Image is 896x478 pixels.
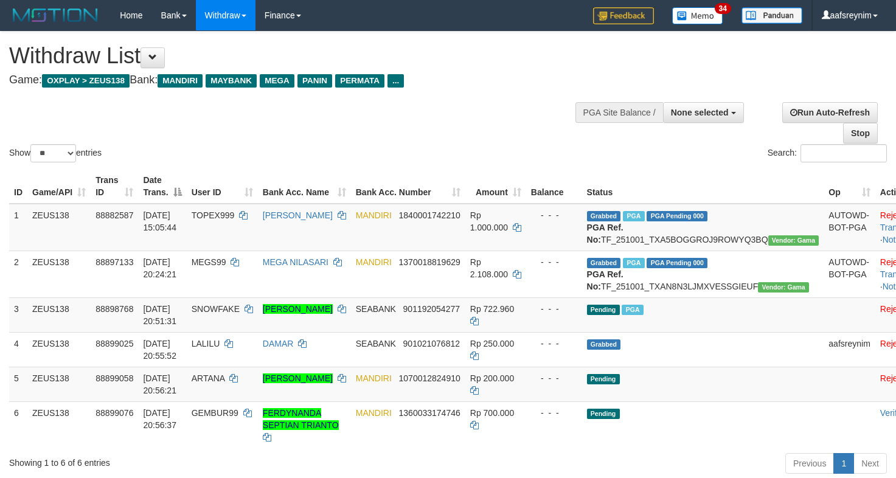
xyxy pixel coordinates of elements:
[260,74,294,88] span: MEGA
[715,3,731,14] span: 34
[356,373,392,383] span: MANDIRI
[853,453,887,474] a: Next
[587,339,621,350] span: Grabbed
[587,211,621,221] span: Grabbed
[27,169,91,204] th: Game/API: activate to sort column ascending
[187,169,258,204] th: User ID: activate to sort column ascending
[531,209,577,221] div: - - -
[9,6,102,24] img: MOTION_logo.png
[582,169,824,204] th: Status
[399,210,460,220] span: Copy 1840001742210 to clipboard
[531,407,577,419] div: - - -
[96,339,133,348] span: 88899025
[356,257,392,267] span: MANDIRI
[470,304,514,314] span: Rp 722.960
[263,373,333,383] a: [PERSON_NAME]
[768,144,887,162] label: Search:
[27,401,91,448] td: ZEUS138
[335,74,384,88] span: PERMATA
[263,304,333,314] a: [PERSON_NAME]
[403,339,460,348] span: Copy 901021076812 to clipboard
[297,74,332,88] span: PANIN
[758,282,809,293] span: Vendor URL: https://trx31.1velocity.biz
[9,332,27,367] td: 4
[531,303,577,315] div: - - -
[465,169,526,204] th: Amount: activate to sort column ascending
[192,210,235,220] span: TOPEX999
[30,144,76,162] select: Showentries
[824,332,875,367] td: aafsreynim
[824,204,875,251] td: AUTOWD-BOT-PGA
[470,339,514,348] span: Rp 250.000
[531,372,577,384] div: - - -
[356,408,392,418] span: MANDIRI
[192,373,225,383] span: ARTANA
[582,251,824,297] td: TF_251001_TXAN8N3LJMXVESSGIEUF
[587,269,623,291] b: PGA Ref. No:
[158,74,203,88] span: MANDIRI
[768,235,819,246] span: Vendor URL: https://trx31.1velocity.biz
[587,305,620,315] span: Pending
[9,169,27,204] th: ID
[647,258,707,268] span: PGA Pending
[531,256,577,268] div: - - -
[27,367,91,401] td: ZEUS138
[27,332,91,367] td: ZEUS138
[843,123,878,144] a: Stop
[143,339,176,361] span: [DATE] 20:55:52
[263,339,294,348] a: DAMAR
[741,7,802,24] img: panduan.png
[9,297,27,332] td: 3
[9,401,27,448] td: 6
[587,223,623,244] b: PGA Ref. No:
[9,204,27,251] td: 1
[42,74,130,88] span: OXPLAY > ZEUS138
[96,210,133,220] span: 88882587
[356,339,396,348] span: SEABANK
[263,210,333,220] a: [PERSON_NAME]
[138,169,186,204] th: Date Trans.: activate to sort column descending
[387,74,404,88] span: ...
[96,408,133,418] span: 88899076
[587,258,621,268] span: Grabbed
[9,44,585,68] h1: Withdraw List
[9,251,27,297] td: 2
[470,408,514,418] span: Rp 700.000
[9,452,364,469] div: Showing 1 to 6 of 6 entries
[623,258,644,268] span: Marked by aafsolysreylen
[143,304,176,326] span: [DATE] 20:51:31
[96,257,133,267] span: 88897133
[470,210,508,232] span: Rp 1.000.000
[575,102,663,123] div: PGA Site Balance /
[531,338,577,350] div: - - -
[833,453,854,474] a: 1
[143,373,176,395] span: [DATE] 20:56:21
[192,339,220,348] span: LALILU
[91,169,138,204] th: Trans ID: activate to sort column ascending
[192,257,226,267] span: MEGS99
[782,102,878,123] a: Run Auto-Refresh
[663,102,744,123] button: None selected
[356,304,396,314] span: SEABANK
[192,408,238,418] span: GEMBUR99
[399,257,460,267] span: Copy 1370018819629 to clipboard
[27,251,91,297] td: ZEUS138
[623,211,644,221] span: Marked by aafnoeunsreypich
[27,297,91,332] td: ZEUS138
[96,304,133,314] span: 88898768
[622,305,643,315] span: Marked by aafanarl
[824,169,875,204] th: Op: activate to sort column ascending
[192,304,240,314] span: SNOWFAKE
[258,169,351,204] th: Bank Acc. Name: activate to sort column ascending
[399,408,460,418] span: Copy 1360033174746 to clipboard
[399,373,460,383] span: Copy 1070012824910 to clipboard
[263,408,339,430] a: FERDYNANDA SEPTIAN TRIANTO
[824,251,875,297] td: AUTOWD-BOT-PGA
[526,169,582,204] th: Balance
[671,108,729,117] span: None selected
[96,373,133,383] span: 88899058
[582,204,824,251] td: TF_251001_TXA5BOGGROJ9ROWYQ3BQ
[9,367,27,401] td: 5
[351,169,465,204] th: Bank Acc. Number: activate to sort column ascending
[647,211,707,221] span: PGA Pending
